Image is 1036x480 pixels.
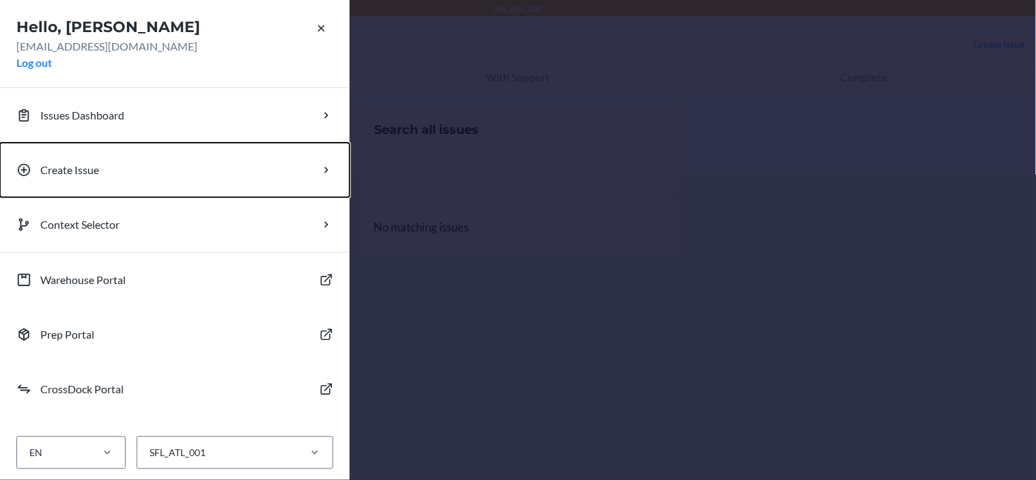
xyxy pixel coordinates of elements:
input: EN [28,446,29,460]
p: Issues Dashboard [40,107,124,124]
input: SFL_ATL_001 [148,446,150,460]
p: Warehouse Portal [40,272,126,288]
p: CrossDock Portal [40,381,124,397]
h2: Hello, [PERSON_NAME] [16,16,333,38]
p: Prep Portal [40,326,94,343]
button: Log out [16,55,52,71]
p: [EMAIL_ADDRESS][DOMAIN_NAME] [16,38,333,55]
p: Create Issue [40,162,99,178]
div: EN [29,446,42,460]
div: SFL_ATL_001 [150,446,206,460]
p: Context Selector [40,216,120,233]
